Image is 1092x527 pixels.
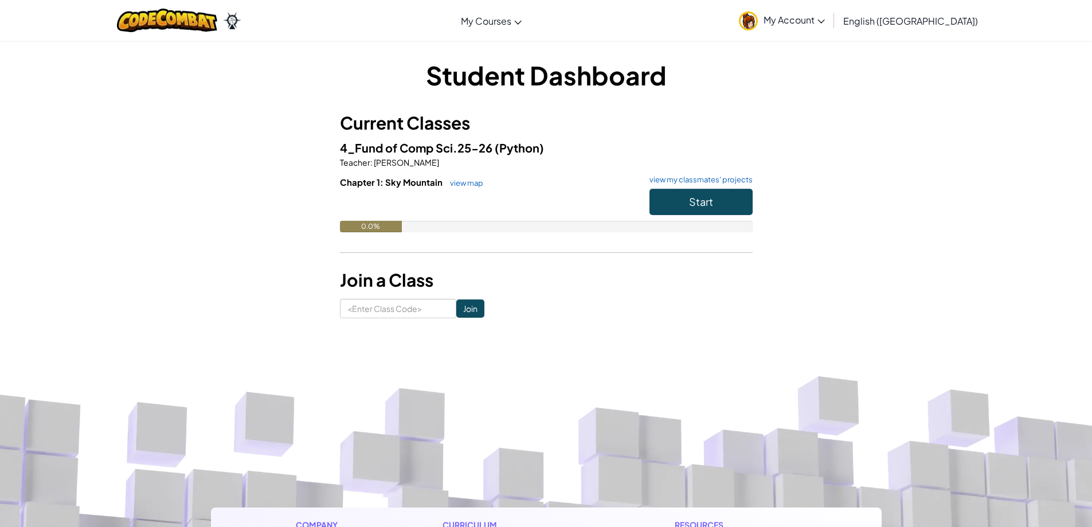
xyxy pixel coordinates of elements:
[373,157,439,167] span: [PERSON_NAME]
[461,15,511,27] span: My Courses
[340,299,456,318] input: <Enter Class Code>
[764,14,825,26] span: My Account
[340,177,444,188] span: Chapter 1: Sky Mountain
[117,9,217,32] img: CodeCombat logo
[843,15,978,27] span: English ([GEOGRAPHIC_DATA])
[689,195,713,208] span: Start
[739,11,758,30] img: avatar
[223,12,241,29] img: Ozaria
[456,299,484,318] input: Join
[455,5,527,36] a: My Courses
[444,178,483,188] a: view map
[733,2,831,38] a: My Account
[495,140,544,155] span: (Python)
[340,57,753,93] h1: Student Dashboard
[340,110,753,136] h3: Current Classes
[644,176,753,184] a: view my classmates' projects
[340,267,753,293] h3: Join a Class
[837,5,984,36] a: English ([GEOGRAPHIC_DATA])
[340,157,370,167] span: Teacher
[340,140,495,155] span: 4_Fund of Comp Sci.25-26
[649,189,753,215] button: Start
[340,221,402,232] div: 0.0%
[370,157,373,167] span: :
